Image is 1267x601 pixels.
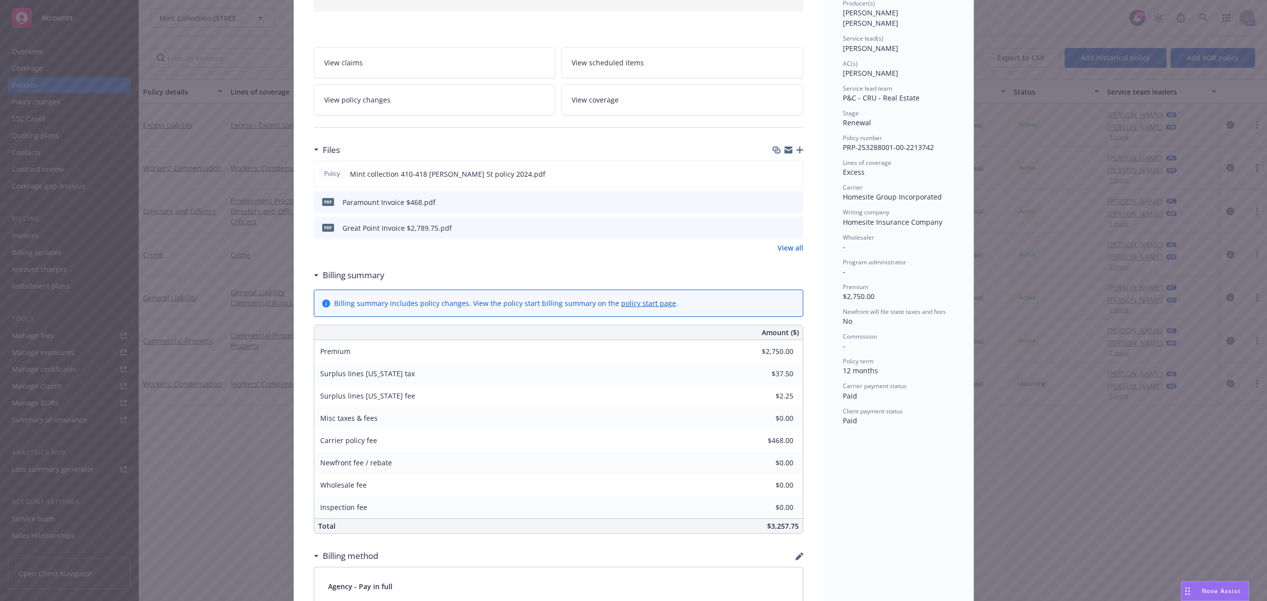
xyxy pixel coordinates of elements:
[843,93,920,102] span: P&C - CRU - Real Estate
[775,223,782,233] button: download file
[843,44,898,53] span: [PERSON_NAME]
[790,223,799,233] button: preview file
[350,169,545,179] span: Mint collection 410-418 [PERSON_NAME] St policy 2024.pdf
[843,307,946,316] span: Newfront will file state taxes and fees
[843,34,883,43] span: Service lead(s)
[843,134,882,142] span: Policy number
[323,269,385,282] h3: Billing summary
[843,316,852,326] span: No
[843,292,875,301] span: $2,750.00
[323,144,340,156] h3: Files
[735,433,799,448] input: 0.00
[843,233,874,242] span: Wholesaler
[843,84,892,93] span: Service lead team
[1181,582,1194,601] div: Drag to move
[314,144,340,156] div: Files
[843,217,942,227] span: Homesite Insurance Company
[843,192,942,201] span: Homesite Group Incorporated
[314,84,556,115] a: View policy changes
[572,57,644,68] span: View scheduled items
[1181,581,1249,601] button: Nova Assist
[843,416,857,425] span: Paid
[320,413,378,423] span: Misc taxes & fees
[843,407,903,415] span: Client payment status
[735,389,799,403] input: 0.00
[843,242,845,251] span: -
[774,169,782,179] button: download file
[320,347,350,356] span: Premium
[324,57,363,68] span: View claims
[843,391,857,401] span: Paid
[314,47,556,78] a: View claims
[322,224,334,231] span: pdf
[843,143,934,152] span: PRP-253288001-00-2213742
[843,208,889,216] span: Writing company
[767,521,799,531] span: $3,257.75
[735,455,799,470] input: 0.00
[320,458,392,467] span: Newfront fee / rebate
[735,500,799,515] input: 0.00
[843,59,858,68] span: AC(s)
[843,341,845,351] span: -
[843,68,898,78] span: [PERSON_NAME]
[322,198,334,205] span: pdf
[318,521,336,531] span: Total
[843,8,900,28] span: [PERSON_NAME] [PERSON_NAME]
[843,118,871,127] span: Renewal
[322,169,342,178] span: Policy
[572,95,619,105] span: View coverage
[843,258,906,266] span: Program administrator
[735,478,799,493] input: 0.00
[843,283,868,291] span: Premium
[324,95,390,105] span: View policy changes
[790,169,799,179] button: preview file
[334,298,678,308] div: Billing summary includes policy changes. View the policy start billing summary on the .
[342,223,452,233] div: Great Point Invoice $2,789.75.pdf
[843,167,865,177] span: Excess
[735,411,799,426] input: 0.00
[320,436,377,445] span: Carrier policy fee
[320,502,367,512] span: Inspection fee
[843,267,845,276] span: -
[843,332,877,341] span: Commission
[621,299,676,308] a: policy start page
[843,366,878,375] span: 12 months
[843,158,891,167] span: Lines of coverage
[790,197,799,207] button: preview file
[320,480,367,490] span: Wholesale fee
[735,344,799,359] input: 0.00
[314,269,385,282] div: Billing summary
[320,391,415,401] span: Surplus lines [US_STATE] fee
[561,84,803,115] a: View coverage
[762,327,799,338] span: Amount ($)
[843,109,859,117] span: Stage
[775,197,782,207] button: download file
[843,183,863,192] span: Carrier
[843,382,907,390] span: Carrier payment status
[1202,587,1241,595] span: Nova Assist
[778,243,803,253] a: View all
[735,366,799,381] input: 0.00
[314,550,378,562] div: Billing method
[561,47,803,78] a: View scheduled items
[323,550,378,562] h3: Billing method
[320,369,415,378] span: Surplus lines [US_STATE] tax
[342,197,436,207] div: Paramount Invoice $468.pdf
[843,357,874,365] span: Policy term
